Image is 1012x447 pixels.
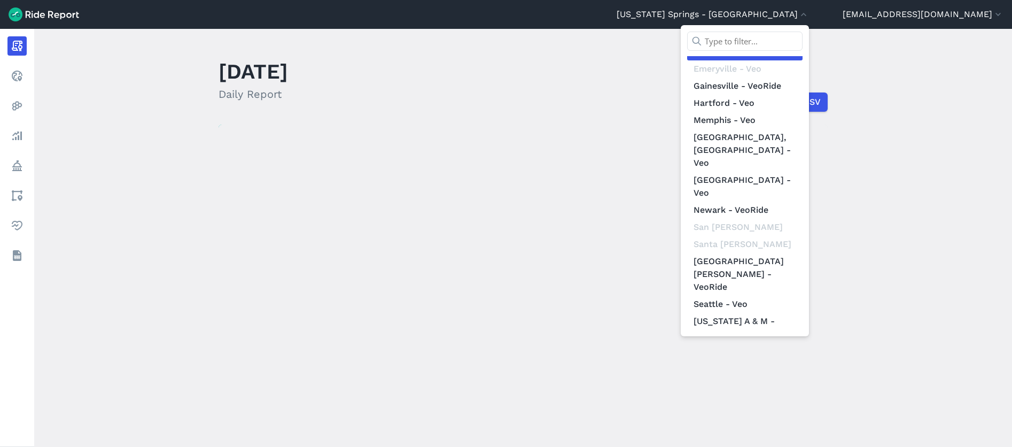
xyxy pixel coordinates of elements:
[687,60,803,78] div: Emeryville - Veo
[687,296,803,313] a: Seattle - Veo
[687,95,803,112] a: Hartford - Veo
[687,219,803,236] div: San [PERSON_NAME]
[687,172,803,202] a: [GEOGRAPHIC_DATA] - Veo
[687,129,803,172] a: [GEOGRAPHIC_DATA], [GEOGRAPHIC_DATA] - Veo
[687,112,803,129] a: Memphis - Veo
[687,313,803,343] a: [US_STATE] A & M - Veoride
[687,32,803,51] input: Type to filter...
[687,78,803,95] a: Gainesville - VeoRide
[687,236,803,253] div: Santa [PERSON_NAME]
[687,253,803,296] a: [GEOGRAPHIC_DATA][PERSON_NAME] - VeoRide
[687,202,803,219] a: Newark - VeoRide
